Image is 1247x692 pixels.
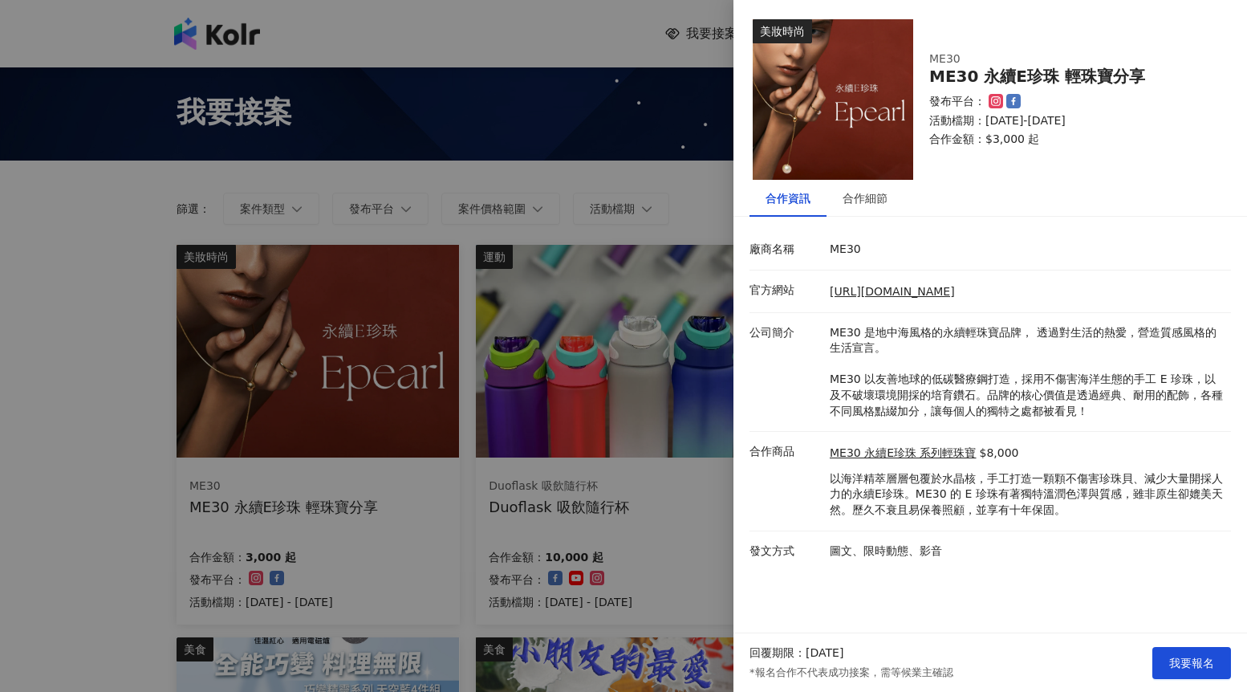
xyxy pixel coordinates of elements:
div: 合作細節 [843,189,888,207]
p: *報名合作不代表成功接案，需等候業主確認 [749,666,953,680]
button: 我要報名 [1152,647,1231,679]
div: ME30 [929,51,1186,67]
p: 公司簡介 [749,325,822,341]
p: ME30 是地中海風格的永續輕珠寶品牌， 透過對生活的熱愛，營造質感風格的生活宣言。 ME30 以友善地球的低碳醫療鋼打造，採用不傷害海洋生態的手工 E 珍珠，以及不破壞環境開採的培育鑽石。品牌... [830,325,1223,420]
p: 官方網站 [749,283,822,299]
p: $8,000 [980,446,1019,462]
p: 發布平台： [929,94,985,110]
div: 美妝時尚 [753,19,812,43]
a: [URL][DOMAIN_NAME] [830,285,955,298]
p: 圖文、限時動態、影音 [830,543,1223,560]
p: 回覆期限：[DATE] [749,645,843,661]
div: 合作資訊 [766,189,810,207]
p: ME30 [830,242,1223,258]
span: 我要報名 [1169,657,1214,670]
p: 以海洋精萃層層包覆於水晶核，手工打造一顆顆不傷害珍珠貝、減少大量開採人力的永續E珍珠。ME30 的 E 珍珠有著獨特溫潤色澤與質感，雖非原生卻媲美天然。歷久不衰且易保養照顧，並享有十年保固。 [830,471,1223,519]
img: ME30 永續E珍珠 系列輕珠寶 [753,19,913,180]
p: 合作商品 [749,444,822,460]
p: 合作金額： $3,000 起 [929,132,1212,148]
div: ME30 永續E珍珠 輕珠寶分享 [929,67,1212,86]
p: 活動檔期：[DATE]-[DATE] [929,113,1212,129]
p: 廠商名稱 [749,242,822,258]
a: ME30 永續E珍珠 系列輕珠寶 [830,446,977,462]
p: 發文方式 [749,543,822,560]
